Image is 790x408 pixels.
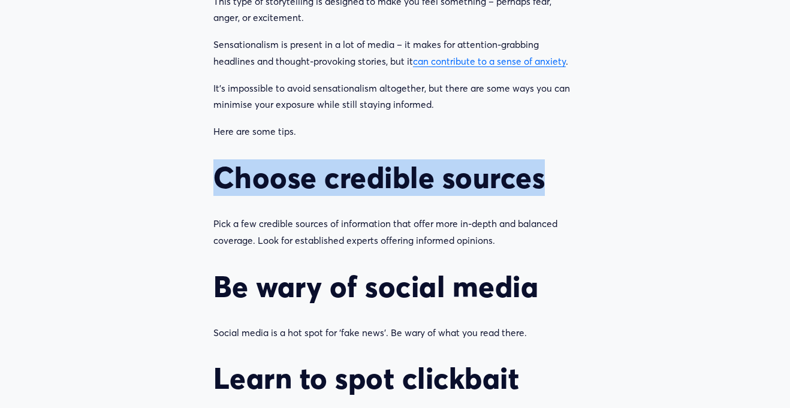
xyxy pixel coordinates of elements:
p: It’s impossible to avoid sensationalism altogether, but there are some ways you can minimise your... [213,80,577,114]
p: Here are some tips. [213,123,577,140]
p: Social media is a hot spot for ‘fake news’. Be wary of what you read there. [213,325,577,341]
h2: Be wary of social media [213,270,577,304]
h2: Choose credible sources [213,161,577,195]
p: Pick a few credible sources of information that offer more in-depth and balanced coverage. Look f... [213,216,577,249]
p: Sensationalism is present in a lot of media – it makes for attention-grabbing headlines and thoug... [213,37,577,70]
a: can contribute to a sense of anxiety [413,56,566,67]
h2: Learn to spot clickbait [213,361,577,396]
